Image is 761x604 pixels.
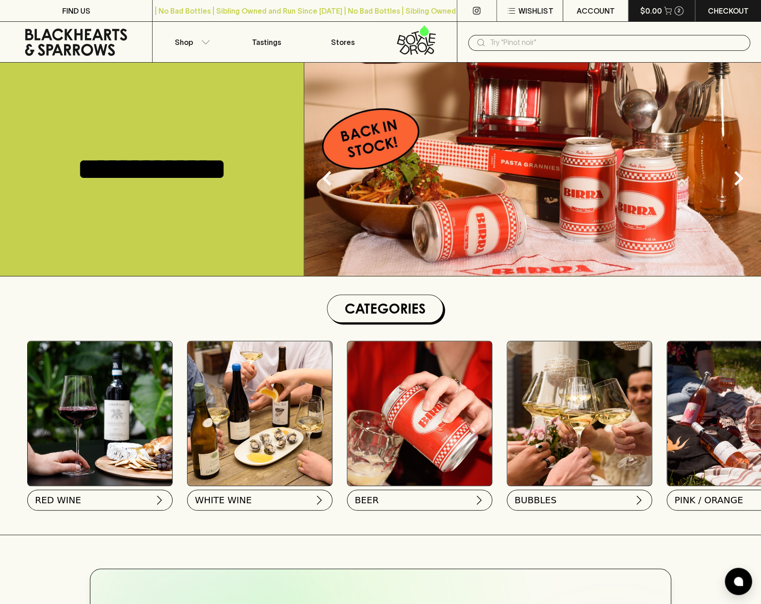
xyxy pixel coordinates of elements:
[331,37,355,48] p: Stores
[175,37,193,48] p: Shop
[331,299,439,319] h1: Categories
[314,495,325,506] img: chevron-right.svg
[677,8,680,13] p: 2
[195,494,252,506] span: WHITE WINE
[305,22,380,62] a: Stores
[490,35,743,50] input: Try "Pinot noir"
[304,63,761,276] img: optimise
[507,341,652,486] img: 2022_Festive_Campaign_INSTA-16 1
[35,494,81,506] span: RED WINE
[519,5,553,16] p: Wishlist
[576,5,614,16] p: ACCOUNT
[154,495,165,506] img: chevron-right.svg
[355,494,379,506] span: BEER
[252,37,281,48] p: Tastings
[633,495,644,506] img: chevron-right.svg
[474,495,484,506] img: chevron-right.svg
[708,5,749,16] p: Checkout
[27,490,173,511] button: RED WINE
[153,22,228,62] button: Shop
[347,341,492,486] img: BIRRA_GOOD-TIMES_INSTA-2 1/optimise?auth=Mjk3MjY0ODMzMw__
[507,490,652,511] button: BUBBLES
[514,494,556,506] span: BUBBLES
[309,160,345,196] button: Previous
[720,160,756,196] button: Next
[734,577,743,586] img: bubble-icon
[347,490,492,511] button: BEER
[188,341,332,486] img: optimise
[62,5,90,16] p: FIND US
[640,5,662,16] p: $0.00
[229,22,305,62] a: Tastings
[187,490,332,511] button: WHITE WINE
[28,341,172,486] img: Red Wine Tasting
[674,494,743,506] span: PINK / ORANGE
